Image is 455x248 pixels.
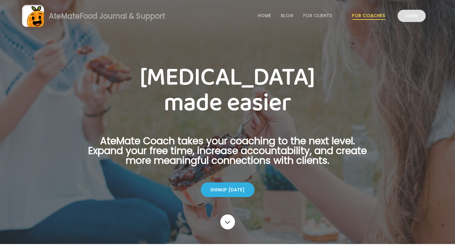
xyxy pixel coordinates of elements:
[22,5,433,27] a: AteMateFood Journal & Support
[303,13,332,18] a: For Clients
[79,136,377,173] p: AteMate Coach takes your coaching to the next level. Expand your free time, increase accountabili...
[80,11,165,21] span: Food Journal & Support
[352,13,385,18] a: For Coaches
[79,65,377,116] h1: [MEDICAL_DATA] made easier
[258,13,271,18] a: Home
[281,13,294,18] a: Blog
[44,11,165,21] div: AteMate
[201,182,255,197] div: Signup [DATE]
[398,10,426,22] a: Login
